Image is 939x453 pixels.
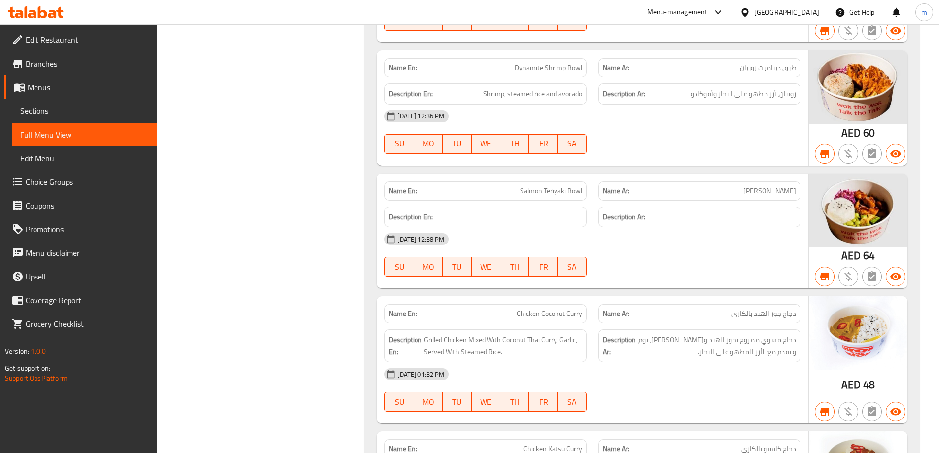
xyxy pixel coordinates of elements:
[384,134,414,154] button: SU
[12,123,157,146] a: Full Menu View
[862,267,882,286] button: Not has choices
[4,241,157,265] a: Menu disclaimer
[418,137,439,151] span: MO
[418,260,439,274] span: MO
[424,334,582,358] span: Grilled Chicken Mixed With Coconut Thai Curry, Garlic, Served With Steamed Rice.
[20,129,149,140] span: Full Menu View
[414,134,443,154] button: MO
[389,309,417,319] strong: Name En:
[558,257,587,277] button: SA
[476,395,496,409] span: WE
[921,7,927,18] span: m
[26,176,149,188] span: Choice Groups
[4,265,157,288] a: Upsell
[483,88,582,100] span: Shrimp, steamed rice and avocado
[26,318,149,330] span: Grocery Checklist
[562,260,583,274] span: SA
[838,21,858,40] button: Purchased item
[5,372,68,384] a: Support.OpsPlatform
[838,267,858,286] button: Purchased item
[447,137,467,151] span: TU
[384,257,414,277] button: SU
[443,257,471,277] button: TU
[863,123,875,142] span: 60
[809,174,907,247] img: mmw_638852423306245010
[26,247,149,259] span: Menu disclaimer
[31,345,46,358] span: 1.0.0
[520,186,582,196] span: Salmon Teriyaki Bowl
[5,345,29,358] span: Version:
[443,134,471,154] button: TU
[517,309,582,319] span: Chicken Coconut Curry
[500,392,529,412] button: TH
[515,63,582,73] span: Dynamite Shrimp Bowl
[393,111,448,121] span: [DATE] 12:36 PM
[418,395,439,409] span: MO
[731,309,796,319] span: دجاج جوز الهند بالكاري
[841,246,861,265] span: AED
[647,6,708,18] div: Menu-management
[26,58,149,70] span: Branches
[562,137,583,151] span: SA
[447,395,467,409] span: TU
[26,200,149,211] span: Coupons
[841,123,861,142] span: AED
[4,28,157,52] a: Edit Restaurant
[691,88,796,100] span: روبيان، أرز مطهو على البخار وأفوكادو
[603,63,629,73] strong: Name Ar:
[603,309,629,319] strong: Name Ar:
[638,334,796,358] span: دجاج مشوي ممزوج بجوز الهند وكاري تايلاندي، ثوم و يقدم مع الأرز المطهو على البخار.
[389,334,422,358] strong: Description En:
[862,144,882,164] button: Not has choices
[529,257,557,277] button: FR
[4,288,157,312] a: Coverage Report
[26,271,149,282] span: Upsell
[389,63,417,73] strong: Name En:
[389,137,410,151] span: SU
[500,134,529,154] button: TH
[533,14,554,28] span: FR
[886,402,905,421] button: Available
[4,194,157,217] a: Coupons
[447,14,467,28] span: TU
[26,223,149,235] span: Promotions
[815,402,835,421] button: Branch specific item
[562,395,583,409] span: SA
[533,137,554,151] span: FR
[603,211,645,223] strong: Description Ar:
[472,257,500,277] button: WE
[886,267,905,286] button: Available
[4,312,157,336] a: Grocery Checklist
[838,144,858,164] button: Purchased item
[558,134,587,154] button: SA
[603,88,645,100] strong: Description Ar:
[815,267,835,286] button: Branch specific item
[472,134,500,154] button: WE
[815,21,835,40] button: Branch specific item
[472,392,500,412] button: WE
[504,14,525,28] span: TH
[529,392,557,412] button: FR
[418,14,439,28] span: MO
[886,21,905,40] button: Available
[504,260,525,274] span: TH
[389,395,410,409] span: SU
[443,392,471,412] button: TU
[809,296,907,370] img: Chicken_Coconut_Curry638567335755248193.jpg
[4,52,157,75] a: Branches
[603,334,636,358] strong: Description Ar:
[476,260,496,274] span: WE
[389,186,417,196] strong: Name En:
[26,34,149,46] span: Edit Restaurant
[504,137,525,151] span: TH
[389,260,410,274] span: SU
[476,137,496,151] span: WE
[28,81,149,93] span: Menus
[841,375,861,394] span: AED
[414,257,443,277] button: MO
[389,14,410,28] span: SU
[476,14,496,28] span: WE
[533,260,554,274] span: FR
[20,105,149,117] span: Sections
[886,144,905,164] button: Available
